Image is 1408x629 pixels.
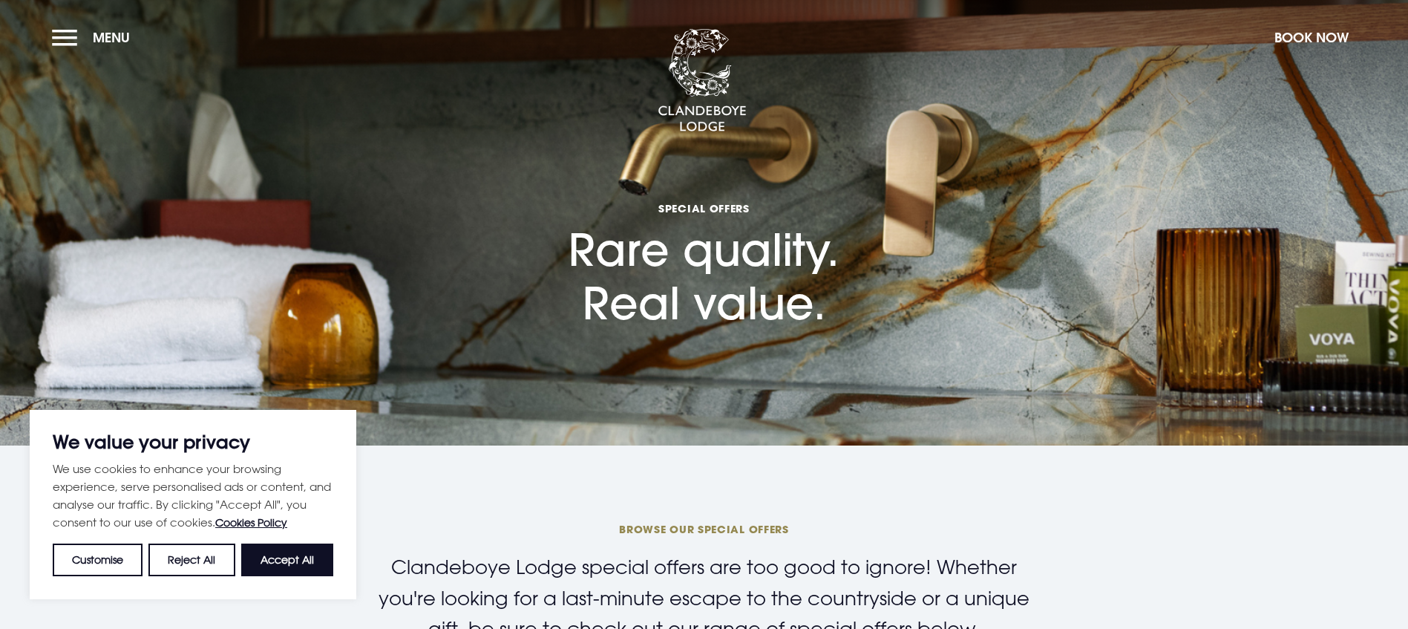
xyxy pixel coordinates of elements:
[350,522,1057,536] span: BROWSE OUR SPECIAL OFFERS
[53,460,333,532] p: We use cookies to enhance your browsing experience, serve personalised ads or content, and analys...
[215,516,287,529] a: Cookies Policy
[52,22,137,53] button: Menu
[569,123,839,330] h1: Rare quality. Real value.
[53,433,333,451] p: We value your privacy
[1267,22,1356,53] button: Book Now
[658,29,747,133] img: Clandeboye Lodge
[569,201,839,215] span: Special Offers
[53,544,143,576] button: Customise
[148,544,235,576] button: Reject All
[241,544,333,576] button: Accept All
[93,29,130,46] span: Menu
[30,410,356,599] div: We value your privacy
